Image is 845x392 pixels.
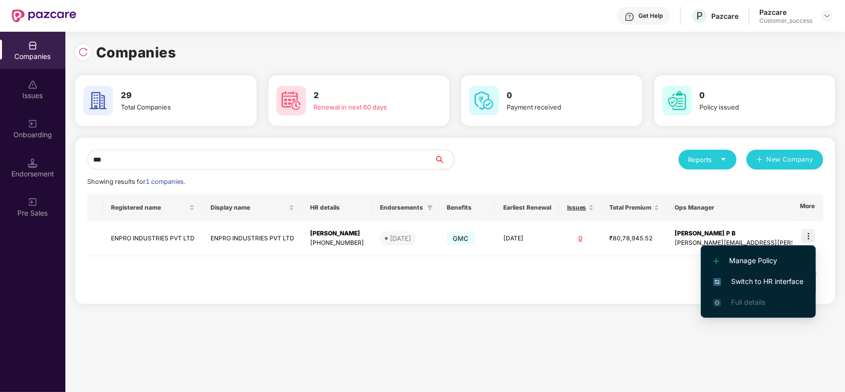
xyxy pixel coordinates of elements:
[28,119,38,129] img: svg+xml;base64,PHN2ZyB3aWR0aD0iMjAiIGhlaWdodD0iMjAiIHZpZXdCb3g9IjAgMCAyMCAyMCIgZmlsbD0ibm9uZSIgeG...
[28,41,38,51] img: svg+xml;base64,PHN2ZyBpZD0iQ29tcGFuaWVzIiB4bWxucz0iaHR0cDovL3d3dy53My5vcmcvMjAwMC9zdmciIHdpZHRoPS...
[792,194,823,221] th: More
[28,197,38,207] img: svg+xml;base64,PHN2ZyB3aWR0aD0iMjAiIGhlaWdodD0iMjAiIHZpZXdCb3g9IjAgMCAyMCAyMCIgZmlsbD0ibm9uZSIgeG...
[713,258,719,264] img: svg+xml;base64,PHN2ZyB4bWxucz0iaHR0cDovL3d3dy53My5vcmcvMjAwMC9zdmciIHdpZHRoPSIxMi4yMDEiIGhlaWdodD...
[625,12,634,22] img: svg+xml;base64,PHN2ZyBpZD0iSGVscC0zMngzMiIgeG1sbnM9Imh0dHA6Ly93d3cudzMub3JnLzIwMDAvc3ZnIiB3aWR0aD...
[111,204,187,212] span: Registered name
[203,194,302,221] th: Display name
[713,278,721,286] img: svg+xml;base64,PHN2ZyB4bWxucz0iaHR0cDovL3d3dy53My5vcmcvMjAwMC9zdmciIHdpZHRoPSIxNiIgaGVpZ2h0PSIxNi...
[731,298,765,306] span: Full details
[638,12,663,20] div: Get Help
[711,11,739,21] div: Pazcare
[713,299,721,307] img: svg+xml;base64,PHN2ZyB4bWxucz0iaHR0cDovL3d3dy53My5vcmcvMjAwMC9zdmciIHdpZHRoPSIxNi4zNjMiIGhlaWdodD...
[713,255,803,266] span: Manage Policy
[211,204,287,212] span: Display name
[602,194,667,221] th: Total Premium
[823,12,831,20] img: svg+xml;base64,PHN2ZyBpZD0iRHJvcGRvd24tMzJ4MzIiIHhtbG5zPSJodHRwOi8vd3d3LnczLm9yZy8yMDAwL3N2ZyIgd2...
[759,17,812,25] div: Customer_success
[28,158,38,168] img: svg+xml;base64,PHN2ZyB3aWR0aD0iMTQuNSIgaGVpZ2h0PSIxNC41IiB2aWV3Qm94PSIwIDAgMTYgMTYiIGZpbGw9Im5vbm...
[801,229,815,243] img: icon
[610,204,652,212] span: Total Premium
[380,204,423,212] span: Endorsements
[12,9,76,22] img: New Pazcare Logo
[713,276,803,287] span: Switch to HR interface
[559,194,602,221] th: Issues
[103,194,203,221] th: Registered name
[28,80,38,90] img: svg+xml;base64,PHN2ZyBpZD0iSXNzdWVzX2Rpc2FibGVkIiB4bWxucz0iaHR0cDovL3d3dy53My5vcmcvMjAwMC9zdmciIH...
[567,204,586,212] span: Issues
[696,10,703,22] span: P
[759,7,812,17] div: Pazcare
